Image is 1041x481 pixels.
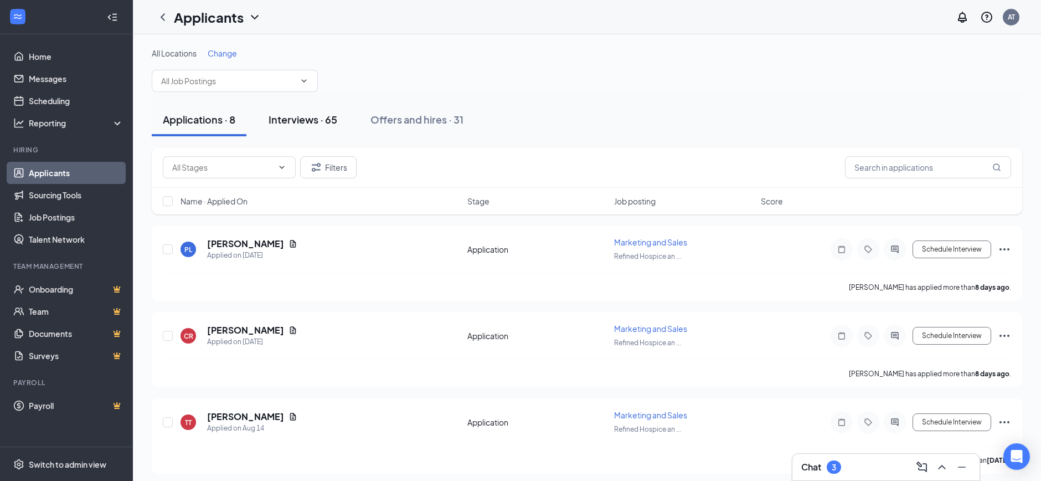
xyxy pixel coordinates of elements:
svg: Document [288,239,297,248]
svg: Filter [310,161,323,174]
input: Search in applications [845,156,1011,178]
div: Open Intercom Messenger [1003,443,1030,470]
svg: Ellipses [998,416,1011,429]
button: Minimize [953,458,971,476]
p: [PERSON_NAME] has applied more than . [849,369,1011,378]
div: TT [185,418,192,427]
svg: MagnifyingGlass [992,163,1001,172]
svg: Note [835,331,848,340]
a: Messages [29,68,123,90]
a: Job Postings [29,206,123,228]
div: Reporting [29,117,124,129]
svg: Notifications [956,11,969,24]
a: Sourcing Tools [29,184,123,206]
svg: Tag [862,418,875,427]
a: Home [29,45,123,68]
a: DocumentsCrown [29,323,123,345]
span: Marketing and Sales [614,237,687,247]
div: Application [467,330,607,341]
svg: ChevronDown [300,76,308,85]
svg: Note [835,418,848,427]
svg: Analysis [13,117,24,129]
span: Name · Applied On [181,196,248,207]
a: TeamCrown [29,300,123,323]
span: Stage [467,196,489,207]
div: PL [184,245,192,254]
div: AT [1008,12,1015,22]
span: Refined Hospice an ... [614,252,681,260]
svg: Ellipses [998,243,1011,256]
svg: Ellipses [998,329,1011,342]
div: Applied on Aug 14 [207,423,297,434]
svg: ActiveChat [888,331,901,340]
svg: ChevronUp [935,460,949,474]
span: Marketing and Sales [614,324,687,334]
div: Payroll [13,378,121,387]
button: ChevronUp [933,458,951,476]
svg: Tag [862,331,875,340]
a: Talent Network [29,228,123,250]
div: 3 [832,463,836,472]
button: Schedule Interview [913,327,991,345]
h5: [PERSON_NAME] [207,238,284,250]
button: ComposeMessage [913,458,931,476]
svg: Tag [862,245,875,254]
h5: [PERSON_NAME] [207,324,284,336]
b: [DATE] [987,456,1009,464]
input: All Stages [172,161,273,173]
div: Offers and hires · 31 [370,112,463,126]
svg: Minimize [955,460,968,474]
svg: ComposeMessage [915,460,929,474]
svg: ChevronLeft [156,11,169,24]
div: Interviews · 65 [269,112,337,126]
p: [PERSON_NAME] has applied more than . [849,283,1011,292]
a: SurveysCrown [29,345,123,367]
svg: Document [288,326,297,335]
div: Application [467,417,607,428]
div: Switch to admin view [29,459,106,470]
div: Team Management [13,262,121,271]
h1: Applicants [174,8,244,27]
span: Refined Hospice an ... [614,425,681,433]
span: Refined Hospice an ... [614,339,681,347]
b: 8 days ago [975,370,1009,378]
svg: ChevronDown [248,11,261,24]
input: All Job Postings [161,75,295,87]
h5: [PERSON_NAME] [207,411,284,423]
span: All Locations [152,48,197,58]
span: Marketing and Sales [614,410,687,420]
b: 8 days ago [975,283,1009,291]
svg: ActiveChat [888,245,901,254]
svg: Settings [13,459,24,470]
button: Filter Filters [300,156,357,178]
a: OnboardingCrown [29,278,123,300]
div: Hiring [13,145,121,155]
svg: Collapse [107,12,118,23]
div: Application [467,244,607,255]
h3: Chat [801,461,821,473]
div: Applied on [DATE] [207,336,297,347]
a: Applicants [29,162,123,184]
div: Applied on [DATE] [207,250,297,261]
svg: WorkstreamLogo [12,11,23,22]
svg: Note [835,245,848,254]
svg: Document [288,412,297,421]
div: CR [184,331,193,341]
a: Scheduling [29,90,123,112]
div: Applications · 8 [163,112,235,126]
svg: ChevronDown [277,163,286,172]
span: Score [761,196,783,207]
svg: ActiveChat [888,418,901,427]
span: Job posting [614,196,656,207]
span: Change [208,48,237,58]
a: PayrollCrown [29,395,123,417]
button: Schedule Interview [913,240,991,258]
svg: QuestionInfo [980,11,993,24]
button: Schedule Interview [913,413,991,431]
